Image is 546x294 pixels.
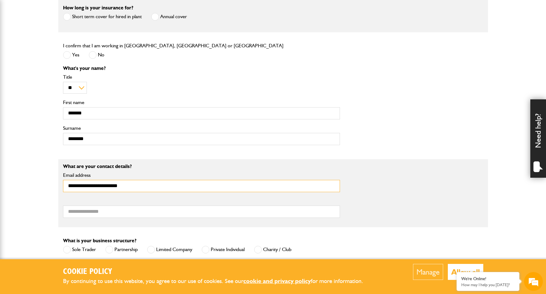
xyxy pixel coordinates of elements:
[105,246,138,254] label: Partnership
[63,238,136,243] label: What is your business structure?
[8,76,114,90] input: Enter your email address
[63,66,340,71] p: What's your name?
[33,35,105,43] div: Chat with us now
[8,58,114,72] input: Enter your last name
[63,246,96,254] label: Sole Trader
[11,35,26,44] img: d_20077148190_company_1631870298795_20077148190
[461,276,515,281] div: We're Online!
[147,246,192,254] label: Limited Company
[63,100,340,105] label: First name
[8,95,114,109] input: Enter your phone number
[63,164,340,169] p: What are your contact details?
[63,13,142,21] label: Short term cover for hired in plant
[103,3,118,18] div: Minimize live chat window
[63,51,79,59] label: Yes
[151,13,187,21] label: Annual cover
[413,264,443,280] button: Manage
[63,5,133,10] label: How long is your insurance for?
[63,276,374,286] p: By continuing to use this website, you agree to our use of cookies. See our for more information.
[63,173,340,178] label: Email address
[530,99,546,178] div: Need help?
[461,282,515,287] p: How may I help you today?
[243,277,311,285] a: cookie and privacy policy
[63,267,374,277] h2: Cookie Policy
[63,75,340,80] label: Title
[63,126,340,131] label: Surname
[202,246,245,254] label: Private Individual
[254,246,291,254] label: Charity / Club
[85,193,114,202] em: Start Chat
[448,264,483,280] button: Allow all
[8,113,114,188] textarea: Type your message and hit 'Enter'
[63,43,284,48] label: I confirm that I am working in [GEOGRAPHIC_DATA], [GEOGRAPHIC_DATA] or [GEOGRAPHIC_DATA]
[89,51,104,59] label: No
